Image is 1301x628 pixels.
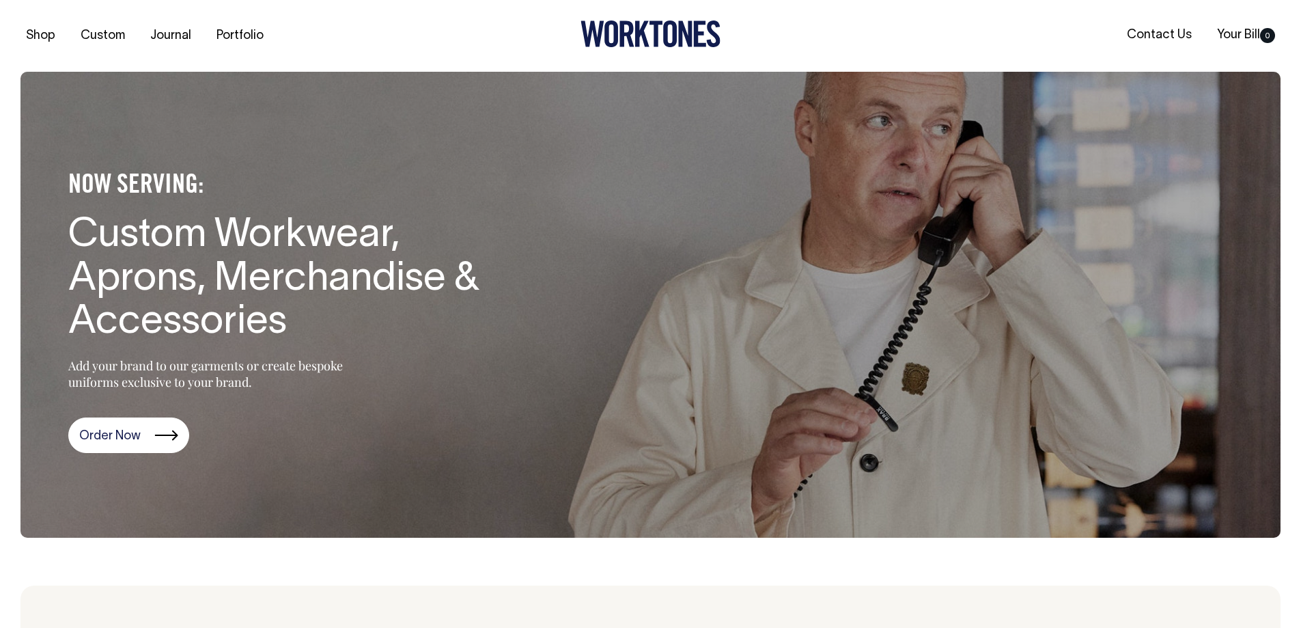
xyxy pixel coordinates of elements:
a: Custom [75,25,130,47]
span: 0 [1260,28,1275,43]
a: Journal [145,25,197,47]
a: Your Bill0 [1212,24,1281,46]
h4: NOW SERVING: [68,170,512,201]
a: Contact Us [1121,24,1197,46]
a: Portfolio [211,25,269,47]
p: Add your brand to our garments or create bespoke uniforms exclusive to your brand. [68,357,376,390]
a: Order Now [68,418,189,453]
a: Shop [20,25,61,47]
h1: Custom Workwear, Aprons, Merchandise & Accessories [68,215,512,345]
